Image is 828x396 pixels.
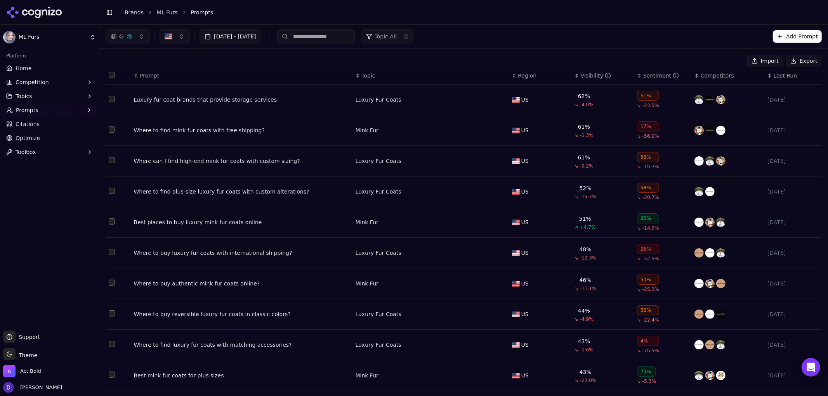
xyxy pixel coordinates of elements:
[512,189,520,195] img: US flag
[134,157,349,165] a: Where can I find high-end mink fur coats with custom sizing?
[512,72,568,80] div: ↕Region
[16,120,40,128] span: Citations
[575,377,578,384] span: ↘
[17,384,62,391] span: [PERSON_NAME]
[642,286,659,292] span: -25.3%
[356,157,401,165] div: Luxury Fur Coats
[578,92,590,100] div: 62%
[767,157,819,165] div: [DATE]
[575,347,578,353] span: ↘
[634,67,691,85] th: sentiment
[637,152,659,162] div: 58%
[356,218,378,226] a: Mink Fur
[575,163,578,169] span: ↘
[191,9,214,16] span: Prompts
[165,33,172,40] img: United States
[109,126,115,133] button: Select row 2
[356,96,401,104] div: Luxury Fur Coats
[694,279,704,288] img: pologeorgis
[580,377,596,384] span: -23.0%
[109,341,115,347] button: Select row 9
[716,218,726,227] img: marc kaufman furs
[767,341,819,349] div: [DATE]
[694,72,761,80] div: ↕Competitors
[356,249,401,257] a: Luxury Fur Coats
[642,317,659,323] span: -22.4%
[767,96,819,104] div: [DATE]
[637,244,659,254] div: 25%
[521,218,529,226] span: US
[705,156,715,166] img: marc kaufman furs
[521,126,529,134] span: US
[580,246,592,253] div: 48%
[361,72,375,80] span: Topic
[575,285,578,292] span: ↘
[134,280,349,287] a: Where to buy authentic mink fur coats online?
[694,187,704,196] img: marc kaufman furs
[16,78,49,86] span: Competition
[764,67,822,85] th: Last Run
[521,341,529,349] span: US
[767,188,819,195] div: [DATE]
[3,104,96,116] button: Prompts
[767,280,819,287] div: [DATE]
[637,91,659,101] div: 51%
[109,280,115,286] button: Select row 7
[642,102,659,109] span: -23.5%
[705,126,715,135] img: maximilian
[580,163,594,169] span: -9.2%
[140,72,159,80] span: Prompt
[512,342,520,348] img: US flag
[3,382,62,393] button: Open user button
[134,96,349,104] div: Luxury fur coat brands that provide storage services
[767,218,819,226] div: [DATE]
[134,218,349,226] a: Best places to buy luxury mink fur coats online
[580,132,594,138] span: -1.3%
[512,97,520,103] img: US flag
[637,367,656,377] div: 73%
[16,134,40,142] span: Optimize
[637,102,641,109] span: ↘
[509,67,571,85] th: Region
[694,156,704,166] img: pologeorgis
[642,164,659,170] span: -19.7%
[637,183,659,193] div: 58%
[356,372,378,379] div: Mink Fur
[705,218,715,227] img: henig furs
[134,341,349,349] a: Where to find luxury fur coats with matching accessories?
[512,281,520,287] img: US flag
[705,279,715,288] img: henig furs
[705,187,715,196] img: pologeorgis
[637,194,641,201] span: ↘
[575,316,578,322] span: ↘
[580,316,594,322] span: -4.9%
[134,188,349,195] a: Where to find plus-size luxury fur coats with custom alterations?
[642,133,659,139] span: -56.9%
[773,30,822,43] button: Add Prompt
[580,184,592,192] div: 52%
[637,133,641,139] span: ↘
[16,352,37,358] span: Theme
[637,164,641,170] span: ↘
[3,62,96,74] a: Home
[134,72,349,80] div: ↕Prompt
[705,95,715,104] img: maximilian
[580,276,592,284] div: 46%
[786,55,822,67] button: Export
[642,378,656,384] span: -5.3%
[580,102,594,108] span: -4.0%
[580,368,592,376] div: 43%
[578,154,590,161] div: 61%
[637,213,659,223] div: 60%
[512,128,520,133] img: US flag
[637,348,641,354] span: ↘
[356,310,401,318] a: Luxury Fur Coats
[109,249,115,255] button: Select row 6
[716,371,726,380] img: gorsuch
